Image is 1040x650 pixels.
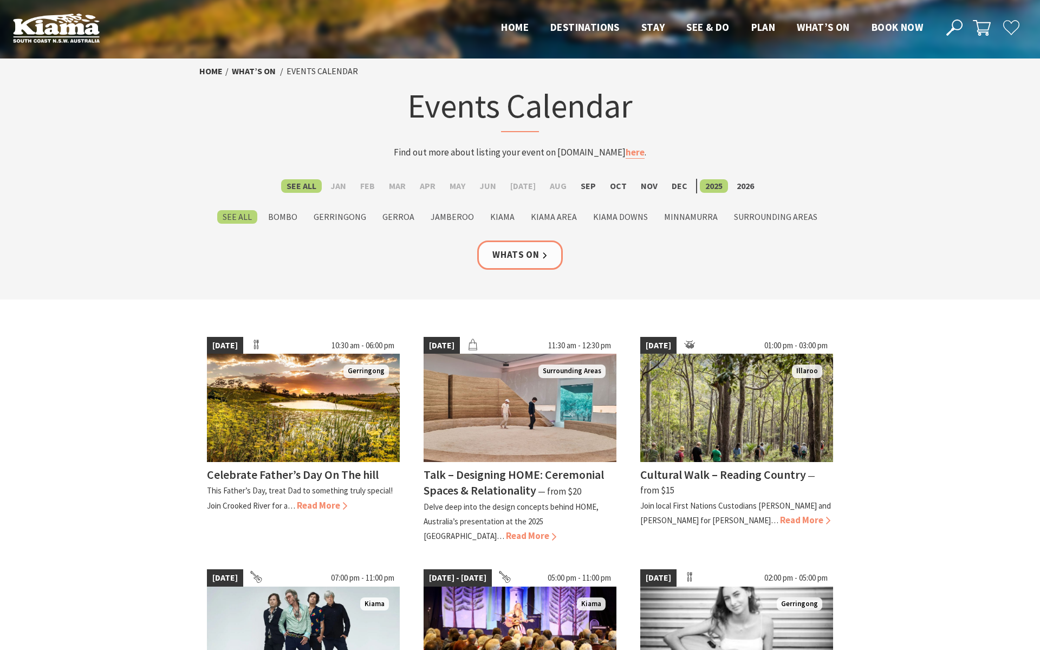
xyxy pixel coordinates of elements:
span: Illaroo [792,365,822,378]
span: See & Do [686,21,729,34]
span: [DATE] [207,337,243,354]
a: here [626,146,645,159]
label: Bombo [263,210,303,224]
a: [DATE] 11:30 am - 12:30 pm Two visitors stand in the middle ofn a circular stone art installation... [424,337,616,544]
a: Home [199,66,223,77]
label: Jan [325,179,352,193]
span: Read More [297,499,347,511]
nav: Main Menu [490,19,934,37]
span: 07:00 pm - 11:00 pm [326,569,400,587]
label: Dec [666,179,693,193]
a: [DATE] 10:30 am - 06:00 pm Crooked River Estate Gerringong Celebrate Father’s Day On The hill Thi... [207,337,400,544]
label: Oct [604,179,632,193]
span: [DATE] [424,337,460,354]
span: Kiama [577,597,606,611]
h4: Celebrate Father’s Day On The hill [207,467,379,482]
label: 2026 [731,179,759,193]
label: Surrounding Areas [729,210,823,224]
label: Aug [544,179,572,193]
span: [DATE] [640,569,677,587]
p: Find out more about listing your event on [DOMAIN_NAME] . [308,145,732,160]
p: Delve deep into the design concepts behind HOME, Australia’s presentation at the 2025 [GEOGRAPHIC... [424,502,599,541]
label: Kiama Downs [588,210,653,224]
label: May [444,179,471,193]
span: Home [501,21,529,34]
li: Events Calendar [287,64,358,79]
img: Two visitors stand in the middle ofn a circular stone art installation with sand in the middle [424,354,616,462]
label: Minnamurra [659,210,723,224]
label: Kiama [485,210,520,224]
span: [DATE] [207,569,243,587]
label: Sep [575,179,601,193]
span: 10:30 am - 06:00 pm [326,337,400,354]
p: This Father’s Day, treat Dad to something truly special! Join Crooked River for a… [207,485,393,510]
label: Apr [414,179,441,193]
span: 02:00 pm - 05:00 pm [759,569,833,587]
h1: Events Calendar [308,84,732,132]
span: Surrounding Areas [538,365,606,378]
span: Plan [751,21,776,34]
span: What’s On [797,21,850,34]
label: Gerroa [377,210,420,224]
label: Feb [355,179,380,193]
span: Read More [506,530,556,542]
img: Kiama Logo [13,13,100,43]
p: Join local First Nations Custodians [PERSON_NAME] and [PERSON_NAME] for [PERSON_NAME]… [640,500,831,525]
a: What’s On [232,66,276,77]
h4: Cultural Walk – Reading Country [640,467,806,482]
img: Visitors walk in single file along the Buddawang Track [640,354,833,462]
span: Gerringong [343,365,389,378]
label: Nov [635,179,663,193]
span: [DATE] - [DATE] [424,569,492,587]
span: Destinations [550,21,620,34]
label: 2025 [700,179,728,193]
label: Gerringong [308,210,372,224]
span: Gerringong [777,597,822,611]
span: ⁠— from $20 [538,485,581,497]
span: Kiama [360,597,389,611]
span: 01:00 pm - 03:00 pm [759,337,833,354]
span: Read More [780,514,830,526]
label: Kiama Area [525,210,582,224]
span: 11:30 am - 12:30 pm [543,337,616,354]
label: Mar [383,179,411,193]
a: Whats On [477,240,563,269]
label: See All [217,210,257,224]
span: [DATE] [640,337,677,354]
span: Stay [641,21,665,34]
label: See All [281,179,322,193]
span: 05:00 pm - 11:00 pm [542,569,616,587]
label: [DATE] [505,179,541,193]
h4: Talk – Designing HOME: Ceremonial Spaces & Relationality [424,467,604,498]
span: Book now [872,21,923,34]
label: Jun [474,179,502,193]
a: [DATE] 01:00 pm - 03:00 pm Visitors walk in single file along the Buddawang Track Illaroo Cultura... [640,337,833,544]
label: Jamberoo [425,210,479,224]
img: Crooked River Estate [207,354,400,462]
